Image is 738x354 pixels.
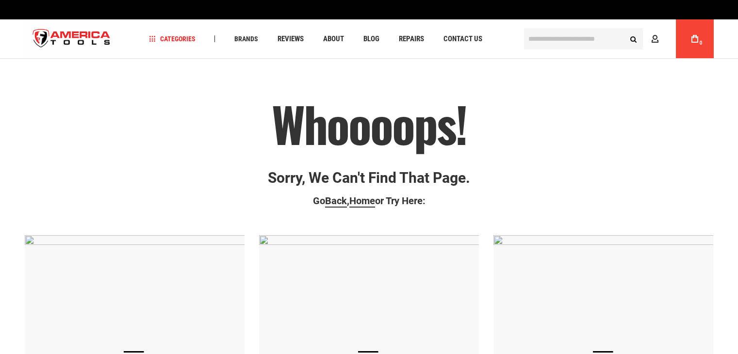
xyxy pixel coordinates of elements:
[394,32,428,46] a: Repairs
[278,35,304,43] span: Reviews
[319,32,348,46] a: About
[25,170,714,186] p: Sorry, we can't find that page.
[700,40,703,46] span: 0
[359,32,384,46] a: Blog
[363,35,379,43] span: Blog
[25,97,714,150] h1: Whoooops!
[25,195,714,206] p: Go , or Try Here:
[686,19,704,58] a: 0
[149,35,196,42] span: Categories
[25,21,119,57] a: store logo
[25,21,119,57] img: America Tools
[439,32,487,46] a: Contact Us
[273,32,308,46] a: Reviews
[349,195,375,207] span: Home
[443,35,482,43] span: Contact Us
[234,35,258,42] span: Brands
[145,32,200,46] a: Categories
[323,35,344,43] span: About
[399,35,424,43] span: Repairs
[230,32,262,46] a: Brands
[349,195,375,208] a: Home
[325,195,347,208] a: Back
[624,30,643,48] button: Search
[325,195,347,207] span: Back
